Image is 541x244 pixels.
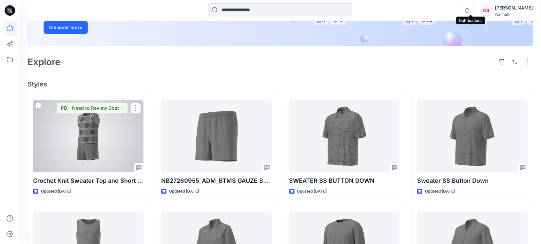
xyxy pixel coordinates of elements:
p: Crochet Knit Sweater Top and Short Set 2 [33,176,144,185]
p: Sweater SS Button Down [417,176,528,185]
h4: Styles [28,80,533,88]
a: Sweater SS Button Down [417,100,528,172]
a: Discover more [44,21,191,34]
p: Updated [DATE] [425,188,455,195]
p: NB27260955_ADM_BTMS GAUZE SHORT [161,176,272,185]
h2: Explore [28,57,61,67]
p: Updated [DATE] [41,188,71,195]
div: [PERSON_NAME] [495,4,533,12]
p: SWEATER SS BUTTON DOWN [289,176,400,185]
div: CB [480,5,492,16]
p: Updated [DATE] [169,188,199,195]
p: Updated [DATE] [297,188,327,195]
div: Walmart [495,12,533,17]
a: NB27260955_ADM_BTMS GAUZE SHORT [161,100,272,172]
a: Crochet Knit Sweater Top and Short Set 2 [33,100,144,172]
a: SWEATER SS BUTTON DOWN [289,100,400,172]
button: Discover more [44,21,88,34]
